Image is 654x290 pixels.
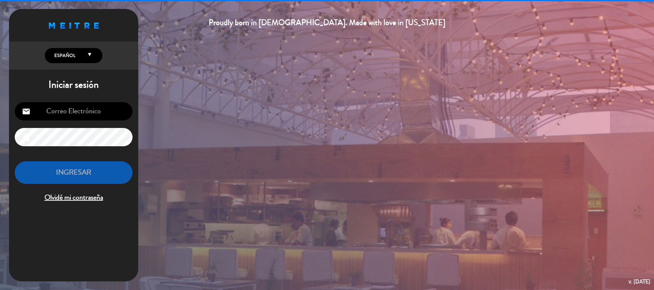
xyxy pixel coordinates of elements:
div: v. [DATE] [629,277,650,286]
input: Correo Electrónico [15,102,133,120]
span: Español [52,52,75,59]
span: Olvidé mi contraseña [15,192,133,204]
i: lock [22,133,31,142]
h1: Iniciar sesión [9,79,138,91]
button: INGRESAR [15,161,133,184]
i: email [22,107,31,116]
